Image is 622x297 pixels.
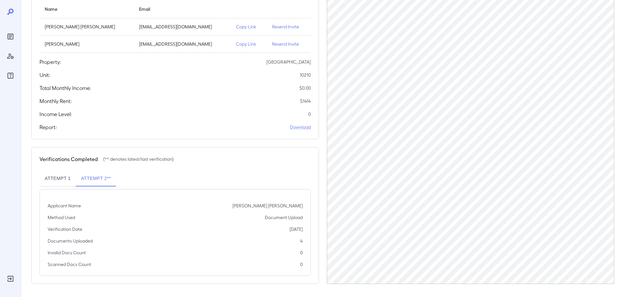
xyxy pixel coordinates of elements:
p: 10210 [300,72,311,78]
p: 0 [308,111,311,117]
div: Manage Users [5,51,16,61]
p: (** denotes latest/last verification) [103,156,174,162]
p: Documents Uploaded [48,238,93,244]
div: FAQ [5,70,16,81]
p: 0 [300,249,303,256]
p: $ 1414 [300,98,311,104]
p: Document Upload [265,214,303,221]
p: 0 [300,261,303,268]
div: Log Out [5,274,16,284]
h5: Income Level: [40,110,72,118]
h5: Property: [40,58,61,66]
h5: Monthly Rent: [40,97,72,105]
p: [PERSON_NAME] [45,41,129,47]
h5: Report: [40,123,57,131]
h5: Verifications Completed [40,155,98,163]
p: [GEOGRAPHIC_DATA] [266,59,311,65]
div: Reports [5,31,16,42]
p: $ 0.00 [299,85,311,91]
p: Copy Link [236,23,262,30]
p: Resend Invite [272,41,305,47]
a: Download [290,124,311,130]
h5: Total Monthly Income: [40,84,91,92]
p: [PERSON_NAME] [PERSON_NAME] [45,23,129,30]
button: Attempt 2** [76,171,116,186]
p: Verification Date [48,226,82,232]
p: Applicant Name [48,202,81,209]
p: Invalid Docs Count [48,249,86,256]
p: Resend Invite [272,23,305,30]
p: [EMAIL_ADDRESS][DOMAIN_NAME] [139,41,226,47]
h5: Unit: [40,71,50,79]
p: Method Used [48,214,75,221]
button: Attempt 1 [40,171,76,186]
p: [PERSON_NAME] [PERSON_NAME] [232,202,303,209]
p: [DATE] [290,226,303,232]
p: Copy Link [236,41,262,47]
p: 4 [300,238,303,244]
p: Scanned Docs Count [48,261,91,268]
p: [EMAIL_ADDRESS][DOMAIN_NAME] [139,23,226,30]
